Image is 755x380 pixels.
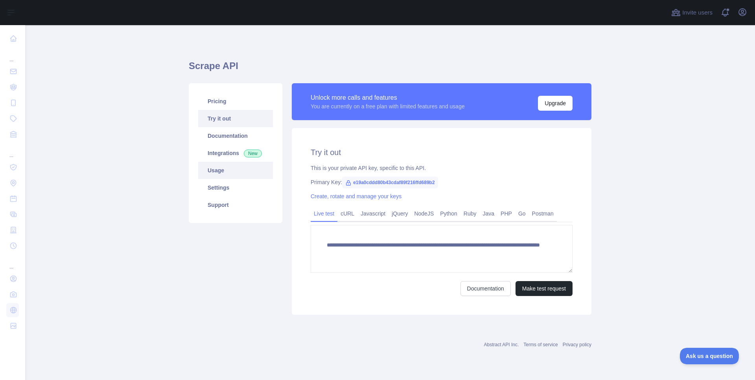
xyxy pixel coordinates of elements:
a: Usage [198,162,273,179]
a: Go [515,207,529,220]
a: Python [437,207,460,220]
a: Java [480,207,498,220]
a: Ruby [460,207,480,220]
div: This is your private API key, specific to this API. [311,164,573,172]
a: Integrations New [198,144,273,162]
a: Try it out [198,110,273,127]
h2: Try it out [311,147,573,158]
a: NodeJS [411,207,437,220]
span: e19a0cddd80b43cdaf89f216ffd689b2 [342,177,438,188]
a: Privacy policy [563,342,591,347]
a: Documentation [198,127,273,144]
div: Unlock more calls and features [311,93,465,102]
a: Documentation [460,281,511,296]
a: Create, rotate and manage your keys [311,193,401,199]
div: Primary Key: [311,178,573,186]
a: Postman [529,207,557,220]
a: Support [198,196,273,214]
button: Upgrade [538,96,573,111]
a: Pricing [198,93,273,110]
button: Make test request [516,281,573,296]
a: jQuery [389,207,411,220]
div: ... [6,143,19,159]
span: New [244,150,262,157]
span: Invite users [682,8,713,17]
button: Invite users [670,6,714,19]
div: ... [6,47,19,63]
a: Settings [198,179,273,196]
a: Terms of service [523,342,558,347]
div: ... [6,254,19,270]
a: Javascript [357,207,389,220]
a: PHP [497,207,515,220]
a: Abstract API Inc. [484,342,519,347]
h1: Scrape API [189,60,591,79]
iframe: Toggle Customer Support [680,348,739,364]
a: cURL [337,207,357,220]
a: Live test [311,207,337,220]
div: You are currently on a free plan with limited features and usage [311,102,465,110]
